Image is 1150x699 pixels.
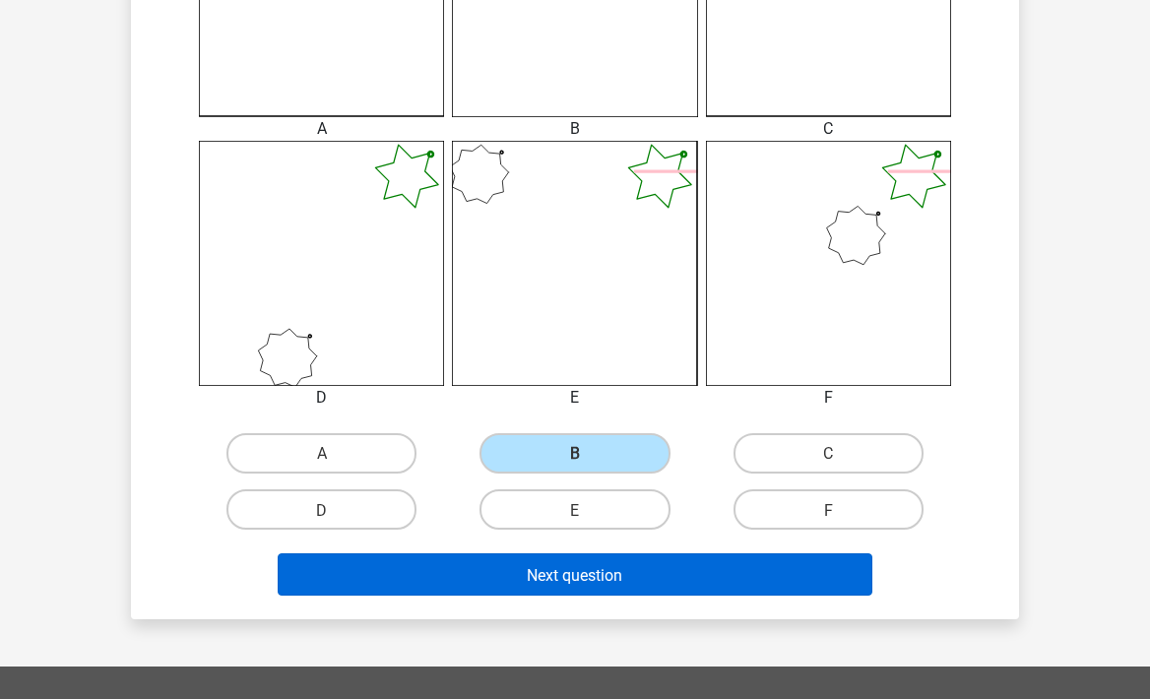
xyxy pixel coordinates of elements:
[823,119,833,138] font: C
[317,119,327,138] font: A
[316,500,327,519] font: D
[278,553,873,596] button: Next question
[570,119,580,138] font: B
[570,444,580,463] font: B
[570,500,579,519] font: E
[823,444,833,463] font: C
[316,388,327,407] font: D
[570,388,579,407] font: E
[824,388,833,407] font: F
[527,565,622,584] font: Next question
[317,444,327,463] font: A
[824,500,833,519] font: F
